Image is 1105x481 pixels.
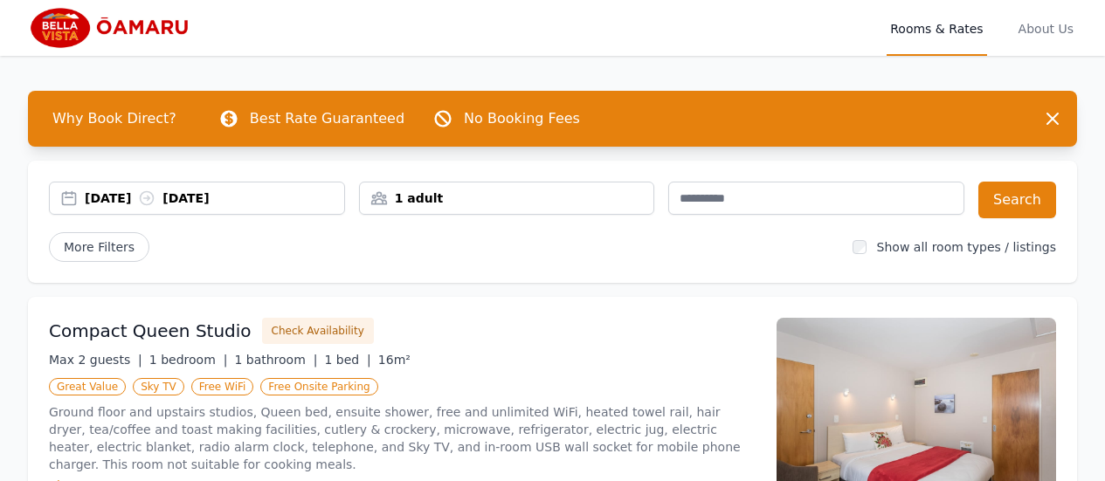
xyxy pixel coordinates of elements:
button: Search [978,182,1056,218]
button: Check Availability [262,318,374,344]
span: 1 bedroom | [149,353,228,367]
label: Show all room types / listings [877,240,1056,254]
p: Best Rate Guaranteed [250,108,404,129]
h3: Compact Queen Studio [49,319,252,343]
span: Why Book Direct? [38,101,190,136]
img: Bella Vista Oamaru [28,7,197,49]
span: Free WiFi [191,378,254,395]
span: 1 bed | [324,353,370,367]
span: Max 2 guests | [49,353,142,367]
span: Sky TV [133,378,184,395]
span: Great Value [49,378,126,395]
span: More Filters [49,232,149,262]
div: 1 adult [360,189,654,207]
span: 1 bathroom | [234,353,317,367]
span: Free Onsite Parking [260,378,377,395]
p: Ground floor and upstairs studios, Queen bed, ensuite shower, free and unlimited WiFi, heated tow... [49,403,756,473]
p: No Booking Fees [464,108,580,129]
div: [DATE] [DATE] [85,189,344,207]
span: 16m² [378,353,411,367]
